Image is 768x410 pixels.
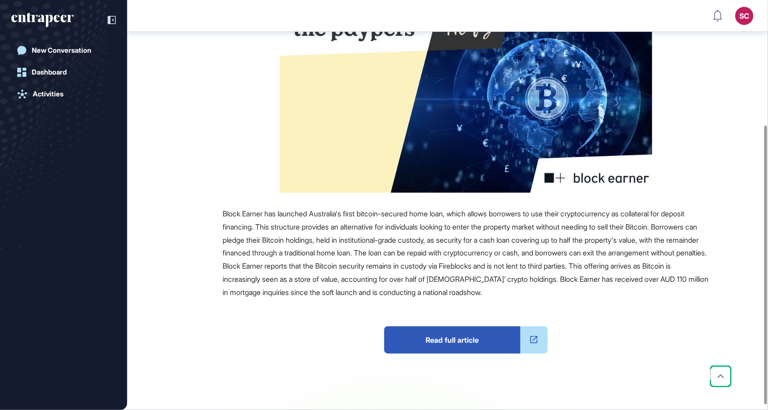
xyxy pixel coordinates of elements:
[280,6,652,193] img: Bitcoin-Backed Home Loan Launches In Australia
[11,13,74,27] div: entrapeer-logo
[384,326,548,354] a: Read full article
[223,209,709,297] span: Block Earner has launched Australia's first bitcoin-secured home loan, which allows borrowers to ...
[384,326,520,354] span: Read full article
[32,68,67,76] div: Dashboard
[33,90,64,98] div: Activities
[11,63,116,81] a: Dashboard
[735,7,753,25] button: SC
[32,46,91,55] div: New Conversation
[11,41,116,60] a: New Conversation
[11,85,116,103] a: Activities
